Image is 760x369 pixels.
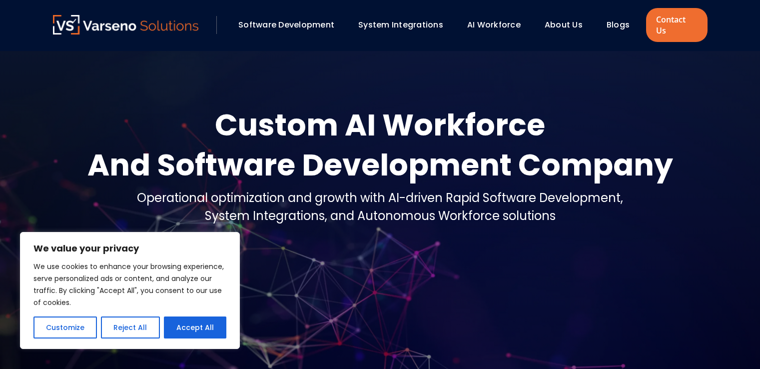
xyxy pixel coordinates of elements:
[137,189,623,207] div: Operational optimization and growth with AI-driven Rapid Software Development,
[233,16,348,33] div: Software Development
[137,207,623,225] div: System Integrations, and Autonomous Workforce solutions
[33,316,97,338] button: Customize
[238,19,334,30] a: Software Development
[53,15,199,35] a: Varseno Solutions – Product Engineering & IT Services
[33,242,226,254] p: We value your privacy
[358,19,443,30] a: System Integrations
[353,16,457,33] div: System Integrations
[33,260,226,308] p: We use cookies to enhance your browsing experience, serve personalized ads or content, and analyz...
[646,8,707,42] a: Contact Us
[53,15,199,34] img: Varseno Solutions – Product Engineering & IT Services
[540,16,597,33] div: About Us
[545,19,583,30] a: About Us
[602,16,644,33] div: Blogs
[101,316,159,338] button: Reject All
[462,16,535,33] div: AI Workforce
[87,105,673,145] div: Custom AI Workforce
[607,19,630,30] a: Blogs
[87,145,673,185] div: And Software Development Company
[467,19,521,30] a: AI Workforce
[164,316,226,338] button: Accept All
